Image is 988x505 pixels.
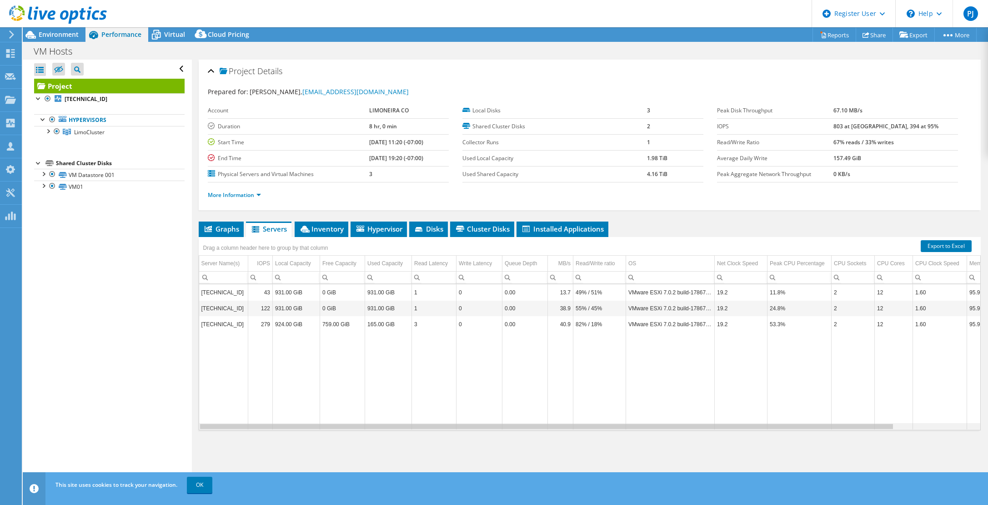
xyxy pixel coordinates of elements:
[273,316,320,332] td: Column Local Capacity, Value 924.00 GiB
[548,271,573,283] td: Column MB/s, Filter cell
[208,122,370,131] label: Duration
[208,87,248,96] label: Prepared for:
[65,95,107,103] b: [TECHNICAL_ID]
[412,256,456,272] td: Read Latency Column
[626,256,715,272] td: OS Column
[34,93,185,105] a: [TECHNICAL_ID]
[56,158,185,169] div: Shared Cluster Disks
[365,256,412,272] td: Used Capacity Column
[251,224,287,233] span: Servers
[257,66,282,76] span: Details
[717,106,834,115] label: Peak Disk Throughput
[34,169,185,181] a: VM Datastore 001
[875,271,913,283] td: Column CPU Cores, Filter cell
[877,258,905,269] div: CPU Cores
[462,170,647,179] label: Used Shared Capacity
[273,300,320,316] td: Column Local Capacity, Value 931.00 GiB
[320,271,365,283] td: Column Free Capacity, Filter cell
[208,170,370,179] label: Physical Servers and Virtual Machines
[558,258,571,269] div: MB/s
[199,300,248,316] td: Column Server Name(s), Value 10.0.0.234
[208,154,370,163] label: End Time
[576,258,615,269] div: Read/Write ratio
[548,316,573,332] td: Column MB/s, Value 40.9
[717,138,834,147] label: Read/Write Ratio
[834,258,866,269] div: CPU Sockets
[201,258,240,269] div: Server Name(s)
[907,10,915,18] svg: \n
[412,284,456,300] td: Column Read Latency, Value 1
[913,256,967,272] td: CPU Clock Speed Column
[715,256,767,272] td: Net Clock Speed Column
[208,106,370,115] label: Account
[812,28,856,42] a: Reports
[505,258,537,269] div: Queue Depth
[548,284,573,300] td: Column MB/s, Value 13.7
[365,284,412,300] td: Column Used Capacity, Value 931.00 GiB
[320,300,365,316] td: Column Free Capacity, Value 0 GiB
[875,300,913,316] td: Column CPU Cores, Value 12
[208,138,370,147] label: Start Time
[199,256,248,272] td: Server Name(s) Column
[302,87,409,96] a: [EMAIL_ADDRESS][DOMAIN_NAME]
[715,284,767,300] td: Column Net Clock Speed, Value 19.2
[832,300,875,316] td: Column CPU Sockets, Value 2
[573,300,626,316] td: Column Read/Write ratio, Value 55% / 45%
[521,224,604,233] span: Installed Applications
[320,284,365,300] td: Column Free Capacity, Value 0 GiB
[913,316,967,332] td: Column CPU Clock Speed, Value 1.60
[934,28,977,42] a: More
[832,316,875,332] td: Column CPU Sockets, Value 2
[248,256,273,272] td: IOPS Column
[717,154,834,163] label: Average Daily Write
[101,30,141,39] span: Performance
[767,256,832,272] td: Peak CPU Percentage Column
[573,316,626,332] td: Column Read/Write ratio, Value 82% / 18%
[199,316,248,332] td: Column Server Name(s), Value 10.0.0.235
[875,284,913,300] td: Column CPU Cores, Value 12
[164,30,185,39] span: Virtual
[548,300,573,316] td: Column MB/s, Value 38.9
[913,300,967,316] td: Column CPU Clock Speed, Value 1.60
[833,154,861,162] b: 157.49 GiB
[832,284,875,300] td: Column CPU Sockets, Value 2
[647,138,650,146] b: 1
[502,284,548,300] td: Column Queue Depth, Value 0.00
[257,258,270,269] div: IOPS
[369,106,409,114] b: LIMONEIRA CO
[875,316,913,332] td: Column CPU Cores, Value 12
[573,284,626,300] td: Column Read/Write ratio, Value 49% / 51%
[367,258,403,269] div: Used Capacity
[273,271,320,283] td: Column Local Capacity, Filter cell
[74,128,105,136] span: LimoCluster
[456,316,502,332] td: Column Write Latency, Value 0
[275,258,311,269] div: Local Capacity
[715,316,767,332] td: Column Net Clock Speed, Value 19.2
[250,87,409,96] span: [PERSON_NAME],
[322,258,356,269] div: Free Capacity
[963,6,978,21] span: PJ
[320,316,365,332] td: Column Free Capacity, Value 759.00 GiB
[199,237,981,430] div: Data grid
[369,122,397,130] b: 8 hr, 0 min
[412,271,456,283] td: Column Read Latency, Filter cell
[455,224,510,233] span: Cluster Disks
[770,258,825,269] div: Peak CPU Percentage
[856,28,893,42] a: Share
[502,256,548,272] td: Queue Depth Column
[365,271,412,283] td: Column Used Capacity, Filter cell
[833,170,850,178] b: 0 KB/s
[203,224,239,233] span: Graphs
[626,300,715,316] td: Column OS, Value VMware ESXi 7.0.2 build-17867351
[715,271,767,283] td: Column Net Clock Speed, Filter cell
[875,256,913,272] td: CPU Cores Column
[832,271,875,283] td: Column CPU Sockets, Filter cell
[459,258,492,269] div: Write Latency
[412,300,456,316] td: Column Read Latency, Value 1
[201,242,331,254] div: Drag a column header here to group by that column
[915,258,959,269] div: CPU Clock Speed
[456,256,502,272] td: Write Latency Column
[456,300,502,316] td: Column Write Latency, Value 0
[462,122,647,131] label: Shared Cluster Disks
[628,258,636,269] div: OS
